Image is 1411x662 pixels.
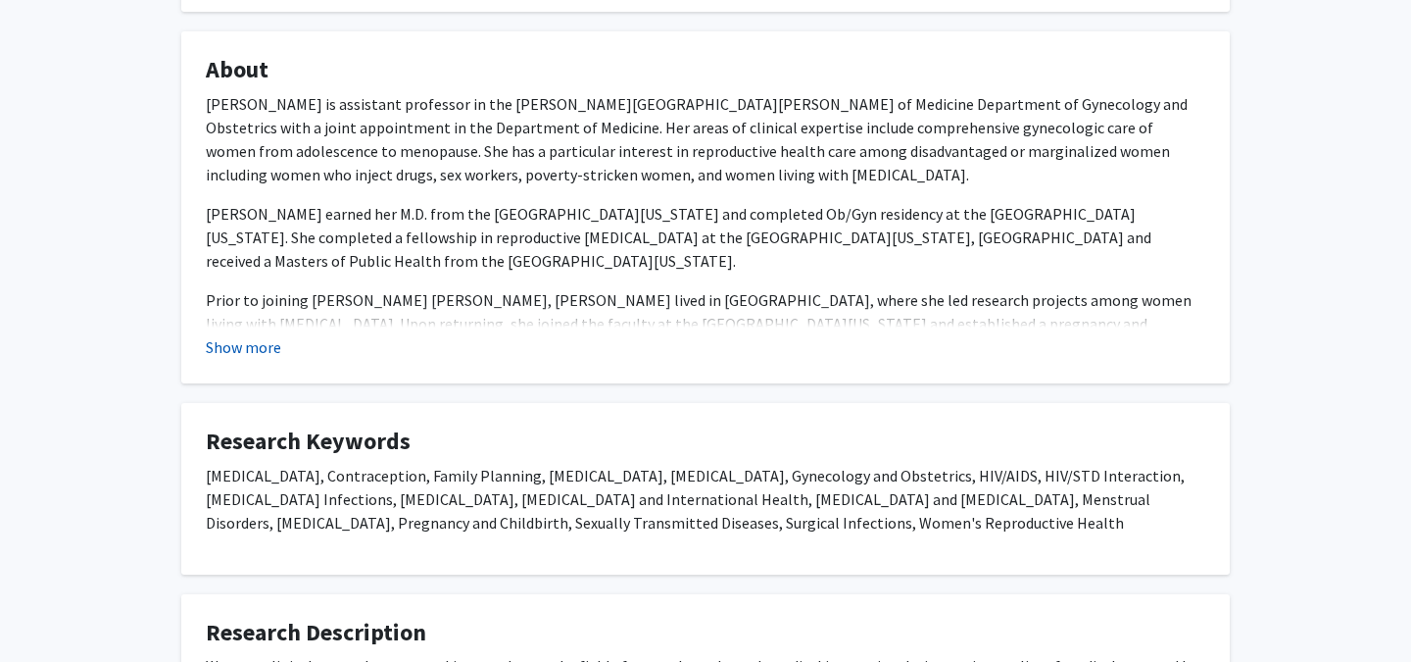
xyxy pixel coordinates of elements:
button: Show more [206,335,281,359]
p: [MEDICAL_DATA], Contraception, Family Planning, [MEDICAL_DATA], [MEDICAL_DATA], Gynecology and Ob... [206,464,1205,535]
p: [PERSON_NAME] earned her M.D. from the [GEOGRAPHIC_DATA][US_STATE] and completed Ob/Gyn residency... [206,202,1205,273]
h4: Research Description [206,619,1205,647]
iframe: Chat [15,574,83,647]
p: [PERSON_NAME] is assistant professor in the [PERSON_NAME][GEOGRAPHIC_DATA][PERSON_NAME] of Medici... [206,92,1205,186]
h4: Research Keywords [206,428,1205,456]
h4: About [206,56,1205,84]
p: Prior to joining [PERSON_NAME] [PERSON_NAME], [PERSON_NAME] lived in [GEOGRAPHIC_DATA], where she... [206,288,1205,359]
